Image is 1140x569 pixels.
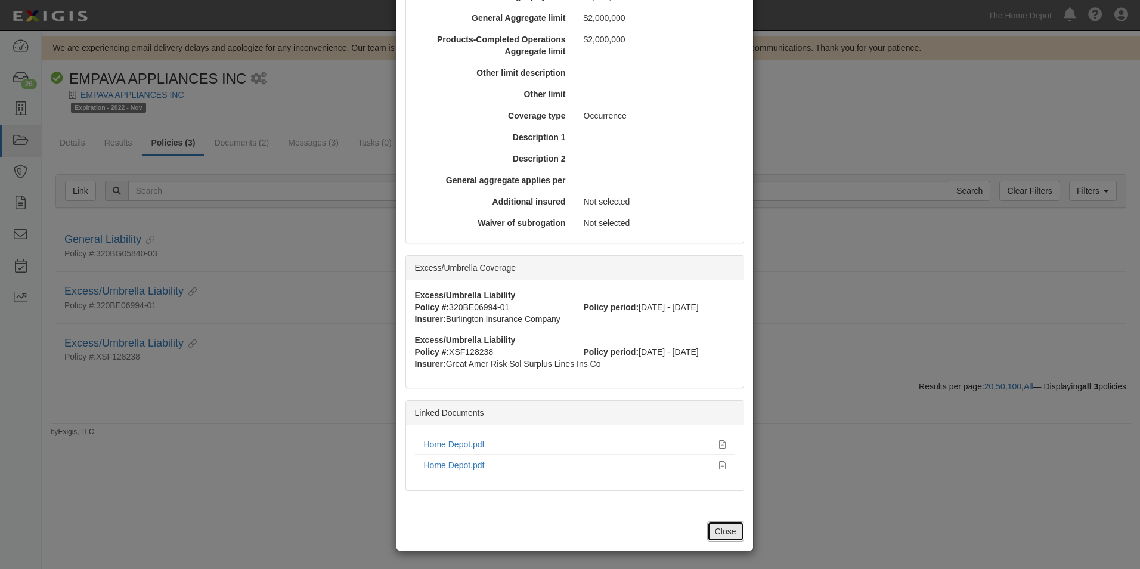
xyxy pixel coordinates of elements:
a: Home Depot.pdf [424,460,485,470]
strong: Insurer: [415,314,446,324]
div: Great Amer Risk Sol Surplus Lines Ins Co [406,358,744,370]
strong: Excess/Umbrella Liability [415,335,516,345]
div: Description 1 [411,131,575,143]
div: Not selected [575,196,739,208]
strong: Excess/Umbrella Liability [415,290,516,300]
div: [DATE] - [DATE] [575,301,744,313]
strong: Policy period: [584,302,639,312]
strong: Policy #: [415,302,450,312]
div: Occurrence [575,110,739,122]
div: Other limit description [411,67,575,79]
div: Products-Completed Operations Aggregate limit [411,33,575,57]
div: 320BE06994-01 [406,301,575,313]
strong: Policy #: [415,347,450,357]
div: Burlington Insurance Company [406,313,744,325]
div: Home Depot.pdf [424,438,710,450]
strong: Insurer: [415,359,446,369]
div: [DATE] - [DATE] [575,346,744,358]
div: XSF128238 [406,346,575,358]
a: Home Depot.pdf [424,440,485,449]
div: Linked Documents [406,401,744,425]
button: Close [707,521,744,542]
div: Other limit [411,88,575,100]
div: Additional insured [411,196,575,208]
div: Description 2 [411,153,575,165]
strong: Policy period: [584,347,639,357]
div: $2,000,000 [575,33,739,45]
div: Excess/Umbrella Coverage [406,256,744,280]
div: Home Depot.pdf [424,459,710,471]
div: Waiver of subrogation [411,217,575,229]
div: General aggregate applies per [411,174,575,186]
div: Coverage type [411,110,575,122]
div: Not selected [575,217,739,229]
